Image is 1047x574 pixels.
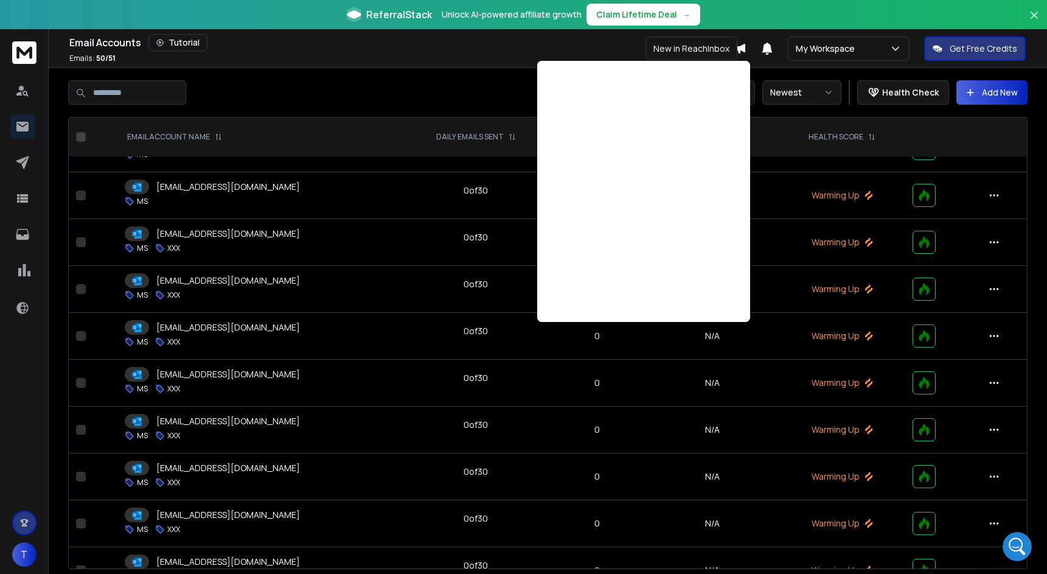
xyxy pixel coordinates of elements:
p: 0 [556,424,639,436]
p: Unlock AI-powered affiliate growth [442,9,582,21]
p: HEALTH SCORE [809,132,863,142]
b: [EMAIL_ADDRESS][DOMAIN_NAME] [19,32,116,54]
b: under 15 minutes [30,74,114,84]
p: Warming Up [786,283,898,295]
div: 0 of 30 [464,184,488,197]
td: N/A [646,453,779,500]
p: DAILY EMAILS SENT [436,132,504,142]
p: Warming Up [786,377,898,389]
p: Health Check [882,86,939,99]
div: Lakshita • [DATE] [19,214,85,221]
button: Claim Lifetime Deal→ [586,4,700,26]
div: 0 of 30 [464,559,488,572]
p: XXX [167,478,180,488]
div: Lakshita says… [10,167,234,233]
b: Lakshita [69,142,104,151]
div: Box says… [10,1,234,103]
button: Upload attachment [19,399,29,408]
button: Gif picker [58,399,68,408]
h1: Lakshita [59,6,100,15]
button: Close banner [1026,7,1042,37]
p: MS [137,384,148,394]
button: T [12,542,37,567]
div: Tahir says… [10,286,234,399]
img: Profile image for Lakshita [53,141,65,153]
div: Close [214,5,235,27]
p: 0 [556,330,639,342]
p: Warming Up [786,330,898,342]
p: [EMAIL_ADDRESS][DOMAIN_NAME] [156,275,300,287]
div: please ignore [166,110,224,122]
button: Newest [762,80,841,105]
p: [EMAIL_ADDRESS][DOMAIN_NAME] [156,228,300,240]
p: 0 [556,377,639,389]
iframe: To enrich screen reader interactions, please activate Accessibility in Grammarly extension settings [1003,532,1032,561]
td: N/A [646,360,779,407]
p: [EMAIL_ADDRESS][DOMAIN_NAME] [156,181,300,193]
p: Warming Up [786,471,898,483]
p: MS [137,290,148,300]
div: New in ReachInbox [645,37,737,60]
button: Add New [956,80,1028,105]
button: Emoji picker [38,399,48,408]
div: 0 of 30 [464,513,488,525]
td: N/A [646,500,779,547]
div: 0 of 30 [464,419,488,431]
p: MS [137,243,148,253]
div: Hey [PERSON_NAME], appreciated [68,233,234,260]
div: Lakshita says… [10,139,234,167]
p: Warming Up [786,517,898,530]
p: MS [137,478,148,488]
div: Hey [PERSON_NAME], appreciated [77,240,224,253]
p: Emails : [69,54,116,63]
span: ReferralStack [366,7,432,22]
div: [DATE] [10,270,234,286]
button: Health Check [857,80,949,105]
button: Home [190,5,214,28]
div: 0 of 30 [464,466,488,478]
p: Warming Up [786,424,898,436]
p: [EMAIL_ADDRESS][DOMAIN_NAME] [156,462,300,474]
p: MS [137,525,148,534]
button: Get Free Credits [924,37,1026,61]
p: [EMAIL_ADDRESS][DOMAIN_NAME] [156,321,300,334]
button: Tutorial [148,34,207,51]
div: Our usual reply time 🕒 [19,61,190,85]
p: My Workspace [796,43,860,55]
img: Profile image for Lakshita [35,7,54,26]
button: Send a message… [209,394,228,413]
div: please ignore [156,102,234,129]
p: XXX [167,290,180,300]
p: 0 [556,517,639,530]
p: XXX [167,337,180,347]
button: go back [8,5,31,28]
div: 0 of 30 [464,372,488,384]
div: 0 of 30 [464,325,488,337]
div: hi [DATE] i have deleted then reimported all these inboxes and now i see all on warmup, where as ... [44,286,234,384]
p: XXX [167,384,180,394]
td: N/A [646,313,779,360]
p: 0 [556,471,639,483]
div: 0 of 30 [464,278,488,290]
div: EMAIL ACCOUNT NAME [127,132,222,142]
div: Email Accounts [69,34,734,51]
p: MS [137,197,148,206]
td: N/A [646,407,779,453]
p: XXX [167,243,180,253]
div: You’ll get replies here and in your email:✉️[EMAIL_ADDRESS][DOMAIN_NAME]Our usual reply time🕒unde... [10,1,200,93]
p: Get Free Credits [950,43,1017,55]
p: Active [59,15,83,27]
p: [EMAIL_ADDRESS][DOMAIN_NAME] [156,556,300,568]
p: Warming Up [786,189,898,201]
div: Tahir says… [10,233,234,270]
div: hi [DATE] i have deleted then reimported all these inboxes and now i see all on warmup, where as ... [54,293,224,377]
div: Hey Tahir,Let us know if you need anything else.Lakshita • [DATE] [10,167,193,211]
div: Tahir says… [10,102,234,139]
button: Start recording [77,399,87,408]
span: 50 / 51 [96,53,116,63]
div: joined the conversation [69,141,190,152]
p: MS [137,431,148,441]
p: XXX [167,431,180,441]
